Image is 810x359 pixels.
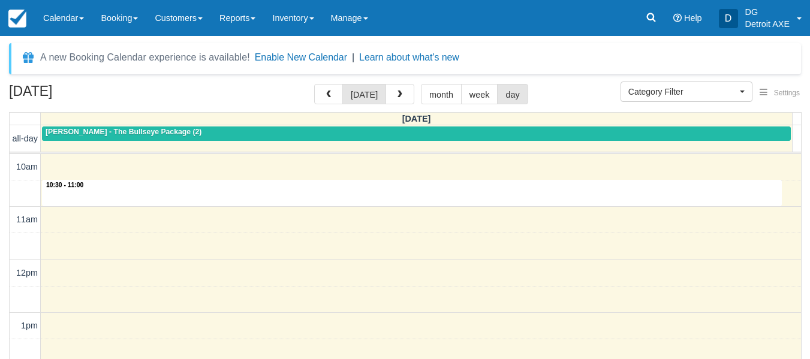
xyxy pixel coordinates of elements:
span: 11am [16,215,38,224]
button: day [497,84,528,104]
button: Enable New Calendar [255,52,347,64]
img: checkfront-main-nav-mini-logo.png [8,10,26,28]
div: D [719,9,738,28]
a: Learn about what's new [359,52,459,62]
span: Help [684,13,702,23]
span: 12pm [16,268,38,277]
span: [DATE] [402,114,431,123]
h2: [DATE] [9,84,161,106]
span: 10am [16,162,38,171]
div: A new Booking Calendar experience is available! [40,50,250,65]
p: Detroit AXE [745,18,790,30]
button: Category Filter [621,82,752,102]
i: Help [673,14,682,22]
button: week [461,84,498,104]
a: [PERSON_NAME] - The Bullseye Package (2) [42,126,791,141]
span: Settings [774,89,800,97]
button: Settings [752,85,807,102]
span: Category Filter [628,86,737,98]
span: 10:30 - 11:00 [46,182,83,188]
span: 1pm [21,321,38,330]
p: DG [745,6,790,18]
button: [DATE] [342,84,386,104]
span: [PERSON_NAME] - The Bullseye Package (2) [46,128,201,136]
button: month [421,84,462,104]
span: | [352,52,354,62]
